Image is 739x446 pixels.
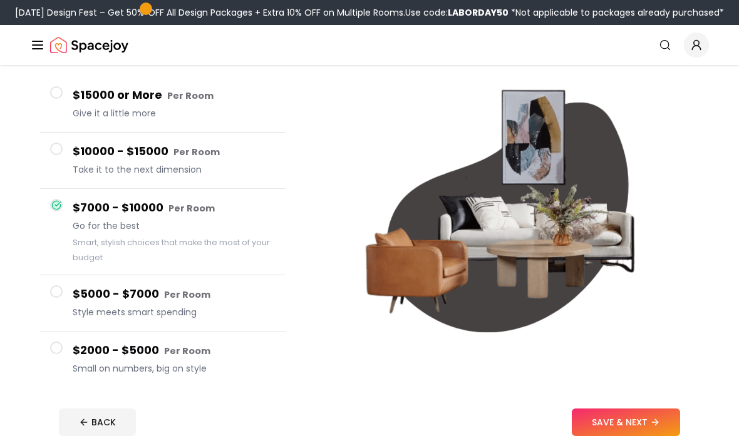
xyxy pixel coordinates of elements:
h4: $15000 or More [73,86,276,104]
small: Per Room [167,89,214,102]
small: Per Room [168,202,215,215]
b: LABORDAY50 [448,6,509,19]
button: $2000 - $5000 Per RoomSmall on numbers, big on style [40,332,286,387]
button: BACK [59,408,136,436]
span: Give it a little more [73,107,276,119]
small: Per Room [164,345,210,357]
button: SAVE & NEXT [572,408,680,436]
h4: $10000 - $15000 [73,143,276,161]
button: $7000 - $10000 Per RoomGo for the bestSmart, stylish choices that make the most of your budget [40,189,286,275]
small: Smart, stylish choices that make the most of your budget [73,237,270,263]
span: Go for the best [73,220,276,232]
img: Spacejoy Logo [50,33,128,58]
button: $5000 - $7000 Per RoomStyle meets smart spending [40,275,286,332]
a: Spacejoy [50,33,128,58]
h4: $2000 - $5000 [73,342,276,360]
span: *Not applicable to packages already purchased* [509,6,724,19]
span: Small on numbers, big on style [73,362,276,375]
button: $10000 - $15000 Per RoomTake it to the next dimension [40,133,286,189]
nav: Global [30,25,709,65]
span: Take it to the next dimension [73,163,276,176]
small: Per Room [164,288,210,301]
h4: $7000 - $10000 [73,199,276,217]
div: [DATE] Design Fest – Get 50% OFF All Design Packages + Extra 10% OFF on Multiple Rooms. [15,6,724,19]
small: Per Room [173,146,220,158]
span: Use code: [405,6,509,19]
h4: $5000 - $7000 [73,285,276,303]
button: $15000 or More Per RoomGive it a little more [40,76,286,133]
span: Style meets smart spending [73,306,276,318]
